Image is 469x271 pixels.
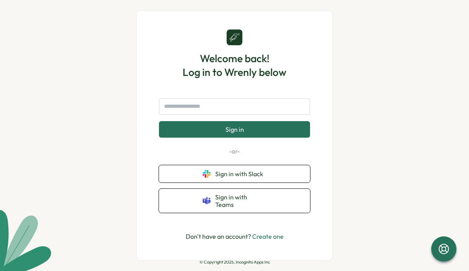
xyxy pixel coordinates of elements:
p: Don't have an account? [186,232,284,242]
span: Sign in [225,126,244,133]
h1: Welcome back! Log in to Wrenly below [183,52,286,79]
button: Sign in with Slack [159,165,310,183]
button: Sign in [159,121,310,138]
button: Sign in with Teams [159,189,310,213]
span: Sign in with Teams [215,194,266,208]
p: © Copyright 2025, Incognito Apps Inc [199,260,270,265]
span: Sign in with Slack [215,170,266,177]
p: -or- [159,147,310,156]
a: Create one [252,232,284,240]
